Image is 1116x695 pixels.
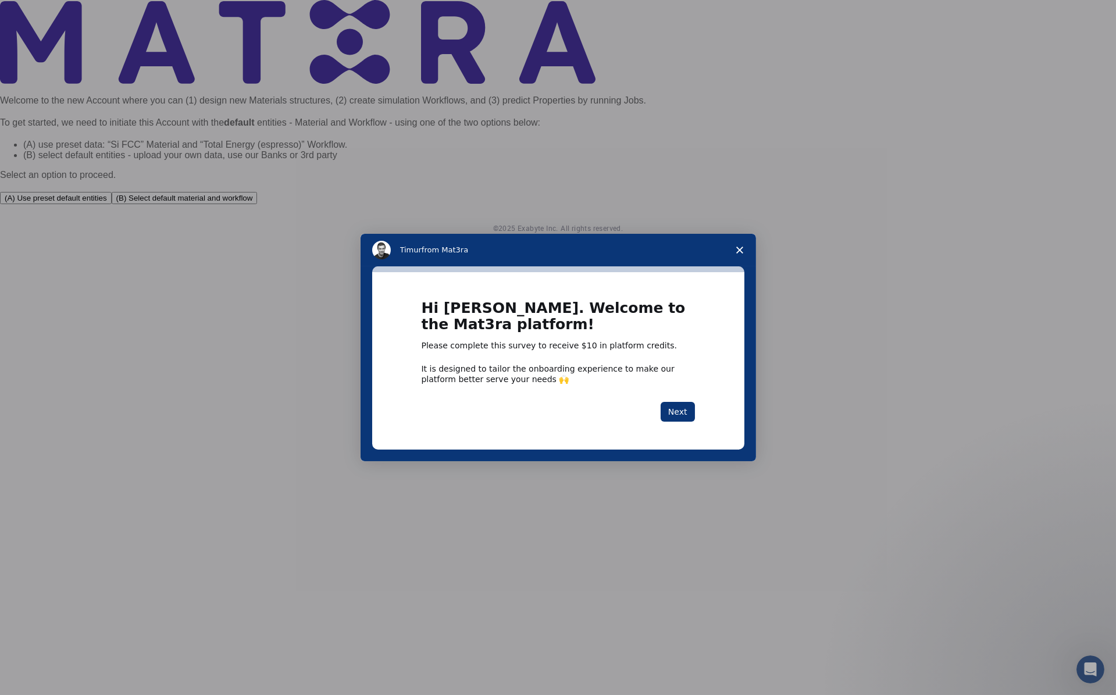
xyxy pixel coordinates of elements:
[24,8,60,19] span: Aðstoð
[400,245,422,254] span: Timur
[422,363,695,384] div: It is designed to tailor the onboarding experience to make our platform better serve your needs 🙌
[372,241,391,259] img: Profile image for Timur
[422,300,695,340] h1: Hi [PERSON_NAME]. Welcome to the Mat3ra platform!
[661,402,695,422] button: Next
[422,340,695,352] div: Please complete this survey to receive $10 in platform credits.
[723,234,756,266] span: Close survey
[422,245,468,254] span: from Mat3ra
